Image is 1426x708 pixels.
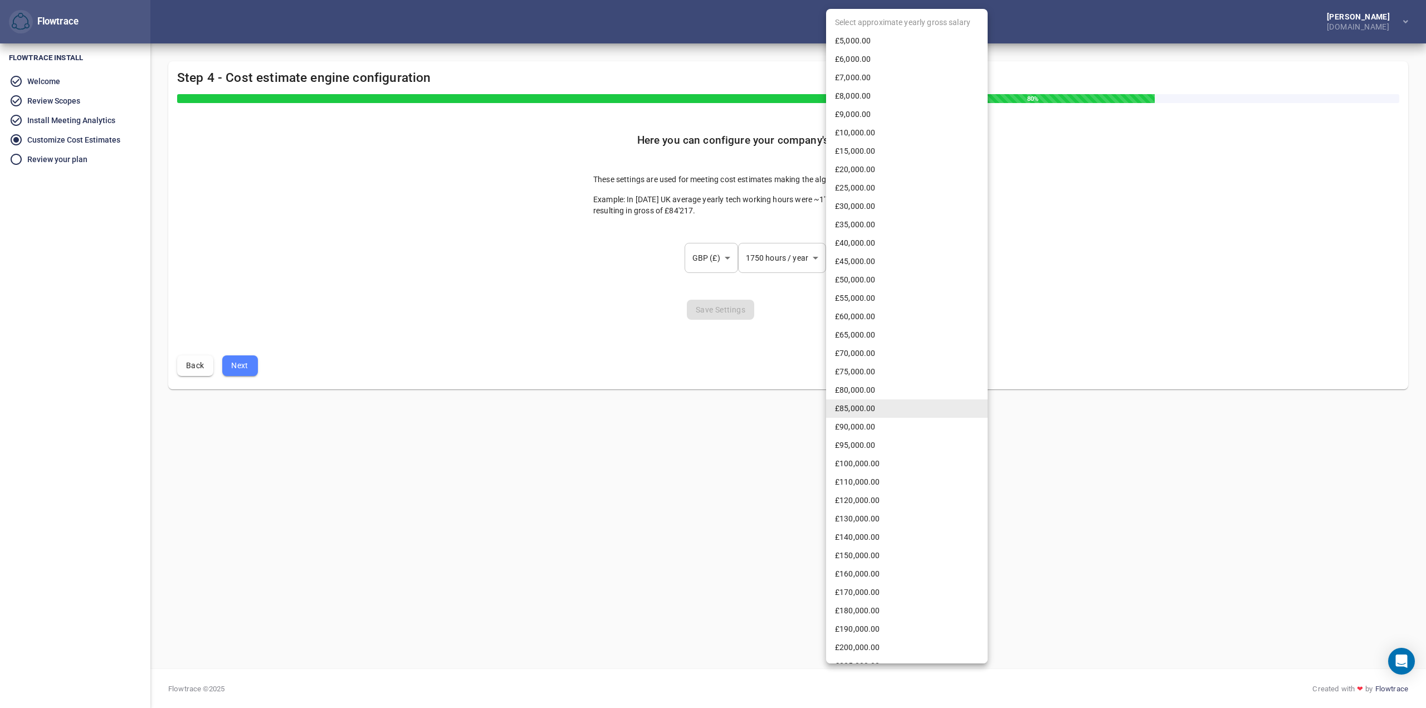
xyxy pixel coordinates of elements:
[826,32,988,50] li: £5,000.00
[826,344,988,363] li: £70,000.00
[826,491,988,510] li: £120,000.00
[826,50,988,69] li: £6,000.00
[826,399,988,418] li: £85,000.00
[826,307,988,326] li: £60,000.00
[826,528,988,546] li: £140,000.00
[826,583,988,602] li: £170,000.00
[826,565,988,583] li: £160,000.00
[826,455,988,473] li: £100,000.00
[826,179,988,197] li: £25,000.00
[826,510,988,528] li: £130,000.00
[826,436,988,455] li: £95,000.00
[826,105,988,124] li: £9,000.00
[826,160,988,179] li: £20,000.00
[826,252,988,271] li: £45,000.00
[826,326,988,344] li: £65,000.00
[826,620,988,638] li: £190,000.00
[826,69,988,87] li: £7,000.00
[826,473,988,491] li: £110,000.00
[826,363,988,381] li: £75,000.00
[826,381,988,399] li: £80,000.00
[826,216,988,234] li: £35,000.00
[826,657,988,675] li: £225,000.00
[826,124,988,142] li: £10,000.00
[826,234,988,252] li: £40,000.00
[826,638,988,657] li: £200,000.00
[1388,648,1415,675] div: Open Intercom Messenger
[826,197,988,216] li: £30,000.00
[826,87,988,105] li: £8,000.00
[826,289,988,307] li: £55,000.00
[826,418,988,436] li: £90,000.00
[826,602,988,620] li: £180,000.00
[826,546,988,565] li: £150,000.00
[826,142,988,160] li: £15,000.00
[826,271,988,289] li: £50,000.00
